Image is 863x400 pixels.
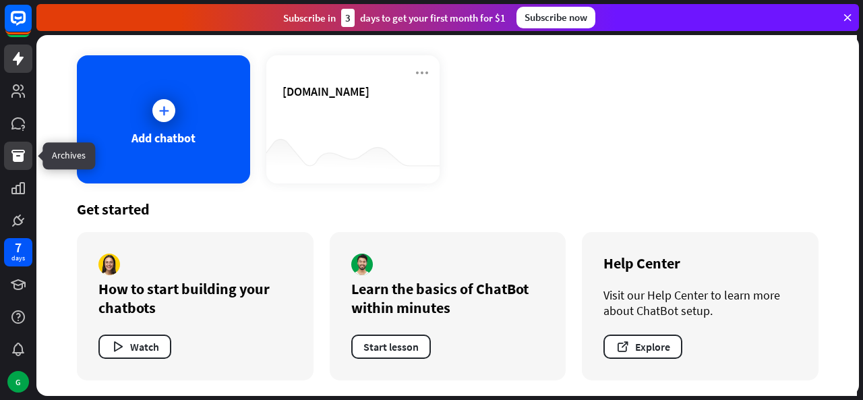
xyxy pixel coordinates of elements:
[282,84,369,99] span: primevideo.com
[11,5,51,46] button: Open LiveChat chat widget
[77,200,819,219] div: Get started
[283,9,506,27] div: Subscribe in days to get your first month for $1
[603,254,797,273] div: Help Center
[603,287,797,318] div: Visit our Help Center to learn more about ChatBot setup.
[7,371,29,393] div: G
[131,130,196,146] div: Add chatbot
[603,335,682,359] button: Explore
[98,279,292,317] div: How to start building your chatbots
[341,9,355,27] div: 3
[516,7,595,28] div: Subscribe now
[351,279,545,317] div: Learn the basics of ChatBot within minutes
[11,254,25,263] div: days
[98,254,120,275] img: author
[351,335,431,359] button: Start lesson
[351,254,373,275] img: author
[4,238,32,266] a: 7 days
[98,335,171,359] button: Watch
[15,241,22,254] div: 7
